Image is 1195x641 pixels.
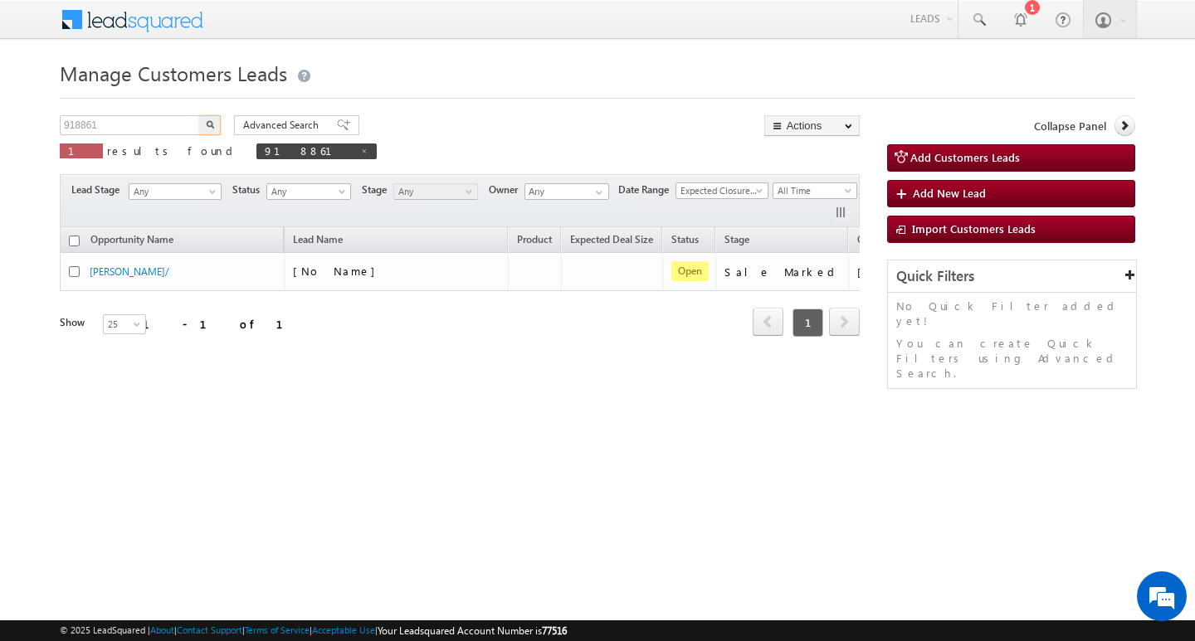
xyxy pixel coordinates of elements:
[618,182,676,197] span: Date Range
[896,299,1128,328] p: No Quick Filter added yet!
[912,221,1036,236] span: Import Customers Leads
[1034,119,1106,134] span: Collapse Panel
[206,120,214,129] img: Search
[542,624,567,637] span: 77516
[60,60,287,86] span: Manage Customers Leads
[896,336,1128,381] p: You can create Quick Filters using Advanced Search.
[69,236,80,246] input: Check all records
[107,143,239,158] span: results found
[362,182,393,197] span: Stage
[378,624,567,637] span: Your Leadsquared Account Number is
[245,624,310,635] a: Terms of Service
[489,182,524,197] span: Owner
[773,183,852,198] span: All Time
[570,233,653,245] span: Expected Deal Size
[663,231,707,252] a: Status
[104,317,148,332] span: 25
[60,623,567,639] span: © 2025 LeadSquared | | | | |
[857,233,886,245] span: Owner
[143,314,303,333] div: 1 - 1 of 1
[910,150,1020,164] span: Add Customers Leads
[265,143,352,158] span: 918861
[587,184,607,201] a: Show All Items
[150,624,174,635] a: About
[764,115,860,136] button: Actions
[829,308,860,336] span: next
[773,182,857,199] a: All Time
[243,118,324,133] span: Advanced Search
[724,233,749,245] span: Stage
[103,314,146,334] a: 25
[90,233,173,245] span: Opportunity Name
[267,184,346,199] span: Any
[129,184,216,199] span: Any
[293,264,383,278] span: [No Name]
[82,231,182,252] a: Opportunity Name
[285,231,351,252] span: Lead Name
[676,182,768,199] a: Expected Closure Date
[671,261,709,281] span: Open
[913,186,986,200] span: Add New Lead
[829,309,860,336] a: next
[517,233,552,245] span: Product
[312,624,375,635] a: Acceptable Use
[177,624,242,635] a: Contact Support
[71,182,126,197] span: Lead Stage
[129,183,222,200] a: Any
[562,231,661,252] a: Expected Deal Size
[393,183,478,200] a: Any
[266,183,351,200] a: Any
[68,143,95,158] span: 1
[232,182,266,197] span: Status
[857,265,966,279] div: [PERSON_NAME]
[90,265,169,278] a: [PERSON_NAME]/
[524,183,609,200] input: Type to Search
[676,183,763,198] span: Expected Closure Date
[753,308,783,336] span: prev
[724,265,841,279] div: Sale Marked
[394,184,473,199] span: Any
[888,260,1136,293] div: Quick Filters
[716,231,758,252] a: Stage
[60,315,90,330] div: Show
[753,309,783,336] a: prev
[793,308,823,337] span: 1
